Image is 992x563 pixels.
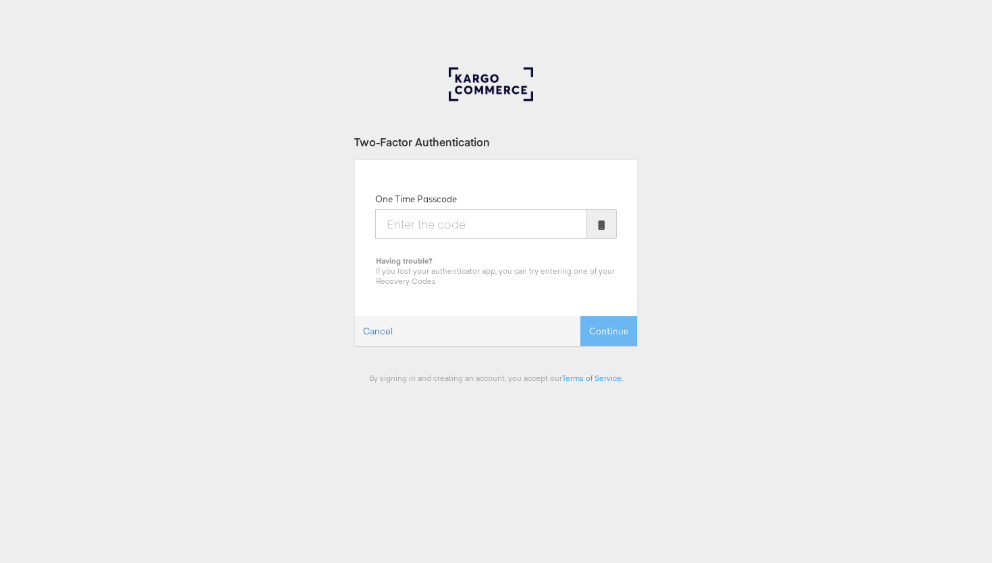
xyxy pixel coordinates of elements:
[375,209,587,239] input: Enter the code
[375,193,457,206] label: One Time Passcode
[354,373,638,383] div: By signing in and creating an account, you accept our .
[354,134,638,150] div: Two-Factor Authentication
[376,266,615,286] span: If you lost your authenticator app, you can try entering one of your Recovery Codes
[355,317,401,346] a: Cancel
[376,256,433,266] b: Having trouble?
[562,373,622,383] a: Terms of Service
